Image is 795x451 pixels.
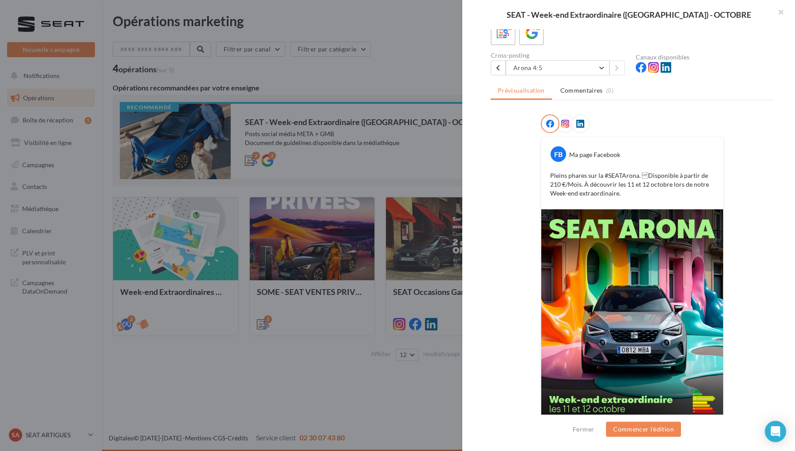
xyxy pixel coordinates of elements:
button: Commencer l'édition [606,422,681,437]
div: Canaux disponibles [636,54,774,60]
button: Arona 4:5 [506,60,610,75]
span: (0) [606,87,614,94]
div: Ma page Facebook [569,150,620,159]
div: Cross-posting [491,52,629,59]
span: Commentaires [560,86,603,95]
p: Pleins phares sur la #SEATArona. Disponible à partir de 210 €/Mois. À découvrir les 11 et 12 octo... [550,171,714,198]
button: Fermer [569,424,598,435]
div: FB [551,146,566,162]
div: SEAT - Week-end Extraordinaire ([GEOGRAPHIC_DATA]) - OCTOBRE [476,11,781,19]
div: Open Intercom Messenger [765,421,786,442]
